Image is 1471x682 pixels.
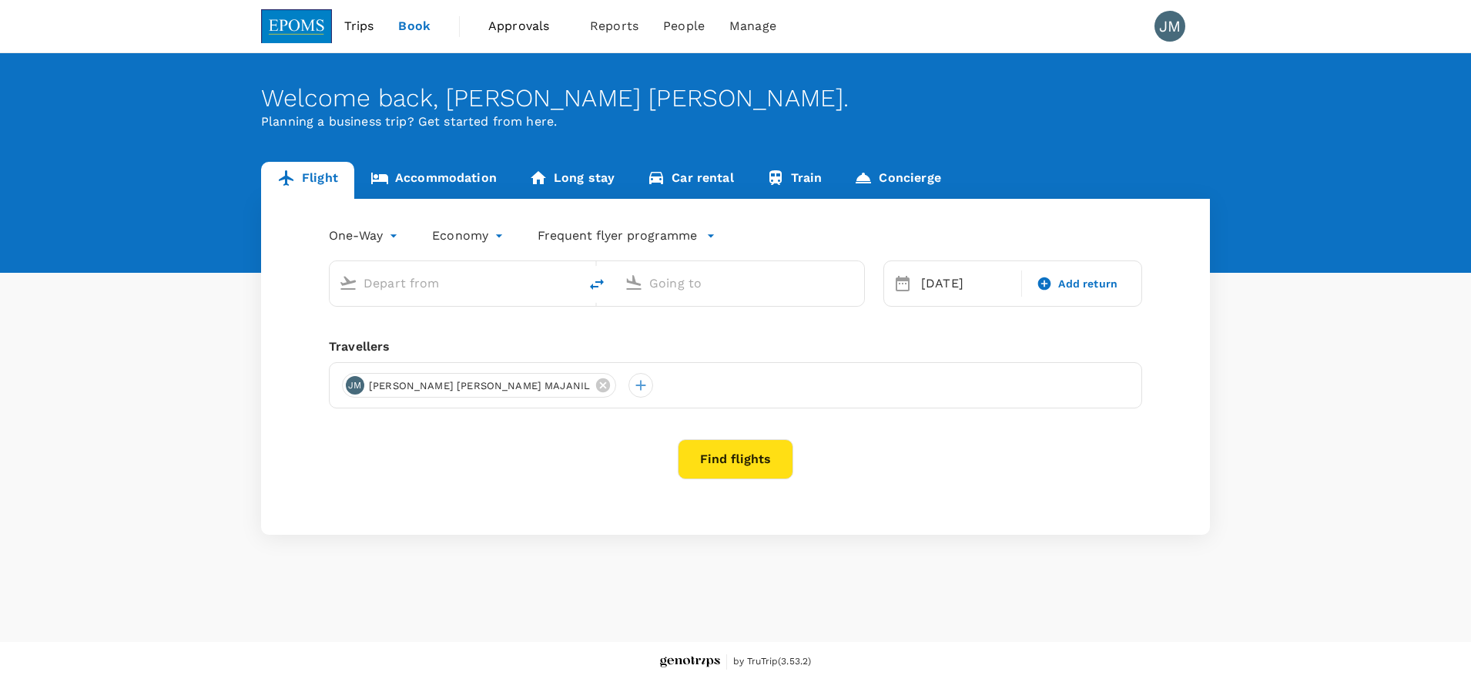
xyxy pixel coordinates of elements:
img: Genotrips - EPOMS [660,657,720,668]
div: Welcome back , [PERSON_NAME] [PERSON_NAME] . [261,84,1210,113]
a: Car rental [631,162,750,199]
span: Book [398,17,431,35]
button: Open [568,281,571,284]
span: Reports [590,17,638,35]
p: Frequent flyer programme [538,227,697,245]
div: Economy [432,223,507,248]
div: One-Way [329,223,401,248]
a: Train [750,162,839,199]
button: Find flights [678,439,793,479]
span: Approvals [488,17,565,35]
div: JM [346,376,364,395]
img: EPOMS SDN BHD [261,9,332,43]
a: Concierge [838,162,957,199]
div: JM[PERSON_NAME] [PERSON_NAME] MAJANIL [342,373,616,398]
div: Travellers [329,338,1142,356]
span: Trips [344,17,374,35]
button: Frequent flyer programme [538,227,715,245]
a: Long stay [513,162,631,199]
p: Planning a business trip? Get started from here. [261,113,1210,131]
span: Manage [729,17,776,35]
a: Accommodation [354,162,513,199]
div: JM [1154,11,1185,42]
span: Add return [1058,276,1117,292]
span: by TruTrip ( 3.53.2 ) [733,654,812,670]
a: Flight [261,162,354,199]
span: [PERSON_NAME] [PERSON_NAME] MAJANIL [360,378,599,394]
button: Open [853,281,856,284]
input: Depart from [364,271,546,295]
div: [DATE] [915,268,1018,299]
span: People [663,17,705,35]
input: Going to [649,271,832,295]
button: delete [578,266,615,303]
